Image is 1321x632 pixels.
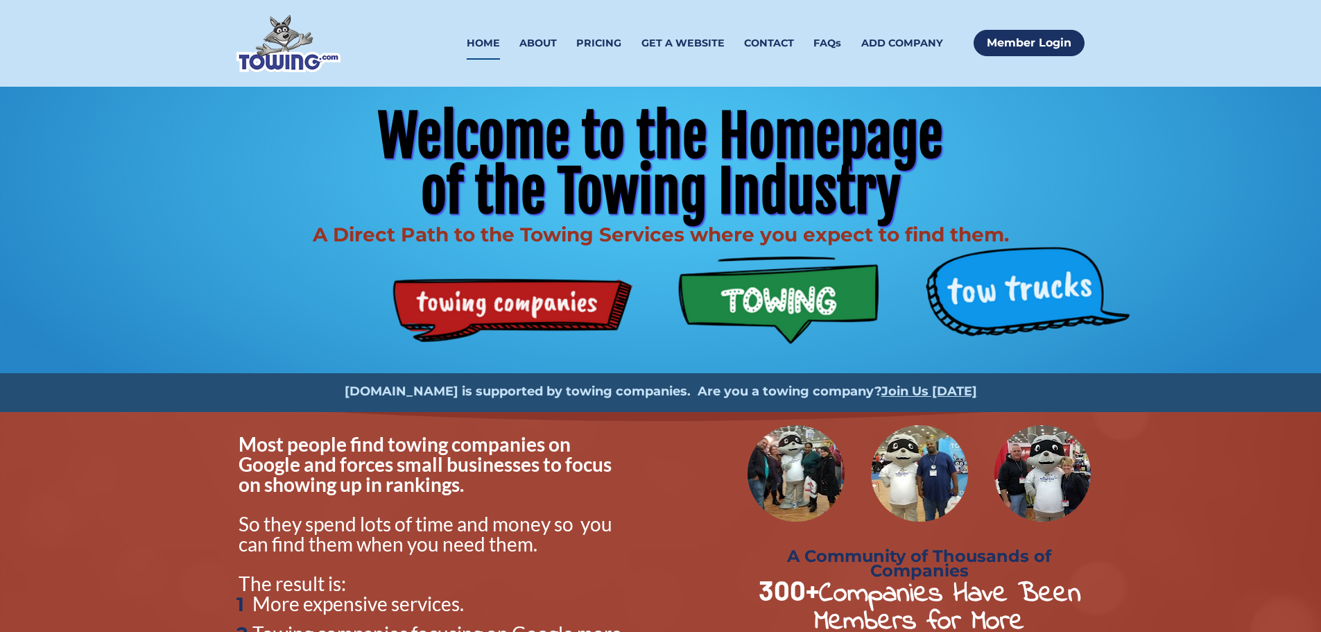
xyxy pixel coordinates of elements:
[744,27,794,60] a: CONTACT
[861,27,943,60] a: ADD COMPANY
[881,384,977,399] a: Join Us [DATE]
[759,573,819,606] strong: 300+
[421,157,901,227] span: of the Towing Industry
[519,27,557,60] a: ABOUT
[974,30,1085,56] a: Member Login
[467,27,500,60] a: HOME
[252,592,464,615] span: More expensive services.
[239,572,346,595] span: The result is:
[345,384,881,399] strong: [DOMAIN_NAME] is supported by towing companies. Are you a towing company?
[239,432,615,496] span: Most people find towing companies on Google and forces small businesses to focus on showing up in...
[813,27,841,60] a: FAQs
[641,27,725,60] a: GET A WEBSITE
[787,546,1056,581] strong: A Community of Thousands of Companies
[239,512,616,556] span: So they spend lots of time and money so you can find them when you need them.
[819,574,1080,615] strong: Companies Have Been
[576,27,621,60] a: PRICING
[236,15,340,72] img: Towing.com Logo
[313,223,1009,246] span: A Direct Path to the Towing Services where you expect to find them.
[378,101,943,171] span: Welcome to the Homepage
